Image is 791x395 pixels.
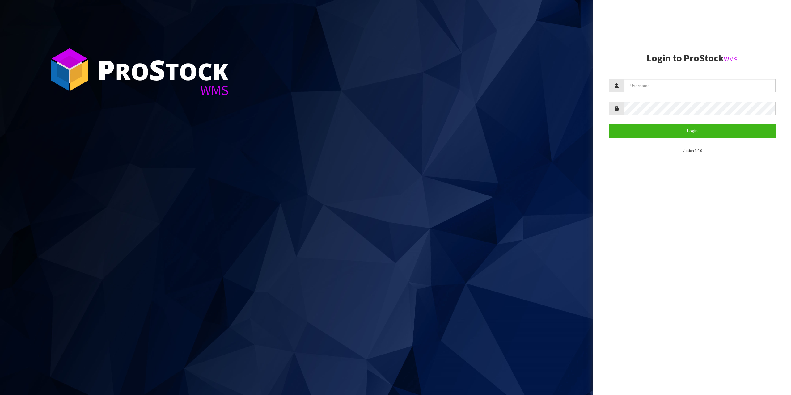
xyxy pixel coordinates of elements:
input: Username [624,79,776,92]
button: Login [609,124,776,137]
span: P [97,51,115,88]
span: S [149,51,165,88]
small: WMS [724,55,738,63]
div: WMS [97,83,229,97]
small: Version 1.0.0 [683,148,702,153]
div: ro tock [97,56,229,83]
img: ProStock Cube [46,46,93,93]
h2: Login to ProStock [609,53,776,64]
